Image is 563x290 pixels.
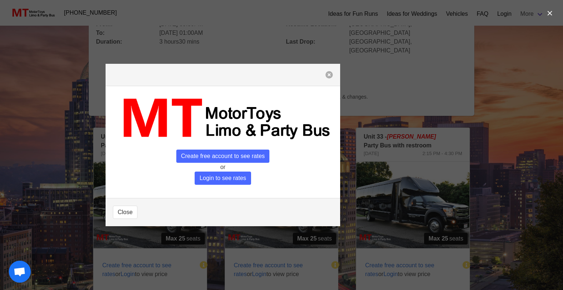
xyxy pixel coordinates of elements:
img: MT_logo_name.png [113,93,333,144]
span: Create free account to see rates [176,150,270,163]
p: or [113,163,333,172]
button: Close [113,206,137,219]
span: Close [118,208,133,217]
a: Open chat [9,261,31,283]
span: Login to see rates [195,172,251,185]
